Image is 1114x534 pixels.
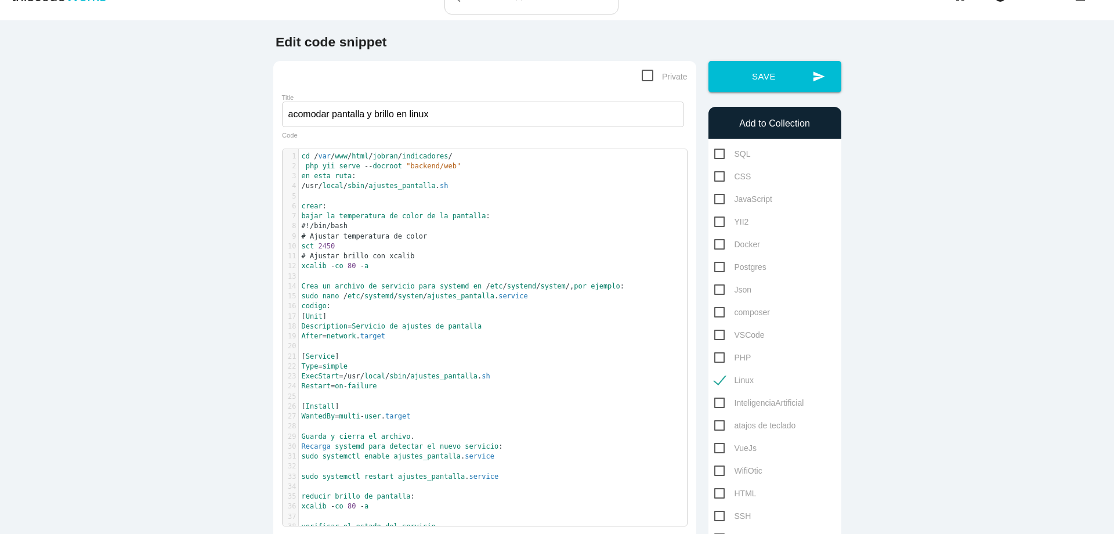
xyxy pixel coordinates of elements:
[352,152,368,160] span: html
[469,472,499,481] span: service
[394,452,461,460] span: ajustes_pantalla
[498,292,528,300] span: service
[714,328,765,342] span: VSCode
[381,282,415,290] span: servicio
[714,373,754,388] span: Linux
[302,492,415,500] span: :
[323,452,360,460] span: systemctl
[302,312,327,320] span: [ ]
[302,172,310,180] span: en
[368,432,377,441] span: el
[331,432,335,441] span: y
[283,312,298,322] div: 17
[323,472,360,481] span: systemctl
[368,152,372,160] span: /
[302,432,415,441] span: .
[364,472,394,481] span: restart
[283,171,298,181] div: 3
[440,212,448,220] span: la
[398,152,402,160] span: /
[812,61,825,92] i: send
[276,34,386,49] b: Edit code snippet
[360,292,364,300] span: /
[377,492,411,500] span: pantalla
[283,282,298,291] div: 14
[302,442,331,450] span: Recarga
[389,322,397,330] span: de
[364,412,381,420] span: user
[335,262,343,270] span: co
[348,292,360,300] span: etc
[348,502,356,510] span: 80
[283,232,298,241] div: 9
[283,211,298,221] div: 7
[372,152,397,160] span: jobran
[331,262,335,270] span: -
[302,372,339,380] span: ExecStart
[398,292,423,300] span: system
[714,215,749,229] span: YII2
[714,192,772,207] span: JavaScript
[436,322,444,330] span: de
[283,461,298,471] div: 32
[302,292,528,300] span: .
[714,147,751,161] span: SQL
[283,181,298,191] div: 4
[402,212,423,220] span: color
[283,362,298,371] div: 22
[368,182,436,190] span: ajustes_pantalla
[465,442,498,450] span: servicio
[302,322,348,330] span: Description
[283,482,298,492] div: 34
[335,382,343,390] span: on
[302,472,499,481] span: .
[406,372,410,380] span: /
[314,172,331,180] span: esta
[335,492,360,500] span: brillo
[302,182,449,190] span: .
[360,332,385,340] span: target
[323,332,327,340] span: =
[302,352,339,360] span: [ ]
[306,162,319,170] span: php
[364,492,372,500] span: de
[302,452,319,460] span: sudo
[343,182,348,190] span: /
[282,132,298,139] label: Code
[323,162,335,170] span: yii
[302,282,319,290] span: Crea
[339,412,360,420] span: multi
[364,262,368,270] span: a
[364,452,389,460] span: enable
[335,442,364,450] span: systemd
[419,282,436,290] span: para
[331,502,335,510] span: -
[314,152,318,160] span: /
[574,282,587,290] span: por
[302,302,331,310] span: :
[283,251,298,261] div: 11
[302,412,335,420] span: WantedBy
[283,221,298,231] div: 8
[423,292,427,300] span: /
[302,432,327,441] span: Guarda
[381,432,411,441] span: archivo
[389,212,397,220] span: de
[335,152,348,160] span: www
[302,202,327,210] span: :
[364,162,372,170] span: --
[323,292,339,300] span: nano
[486,282,490,290] span: /
[283,151,298,161] div: 1
[283,371,298,381] div: 23
[302,492,331,500] span: reducir
[283,452,298,461] div: 31
[283,392,298,402] div: 25
[385,372,389,380] span: /
[406,162,461,170] span: "backend/web"
[302,502,327,510] span: xcalib
[566,282,570,290] span: /
[714,283,752,297] span: Json
[283,512,298,522] div: 37
[283,522,298,532] div: 38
